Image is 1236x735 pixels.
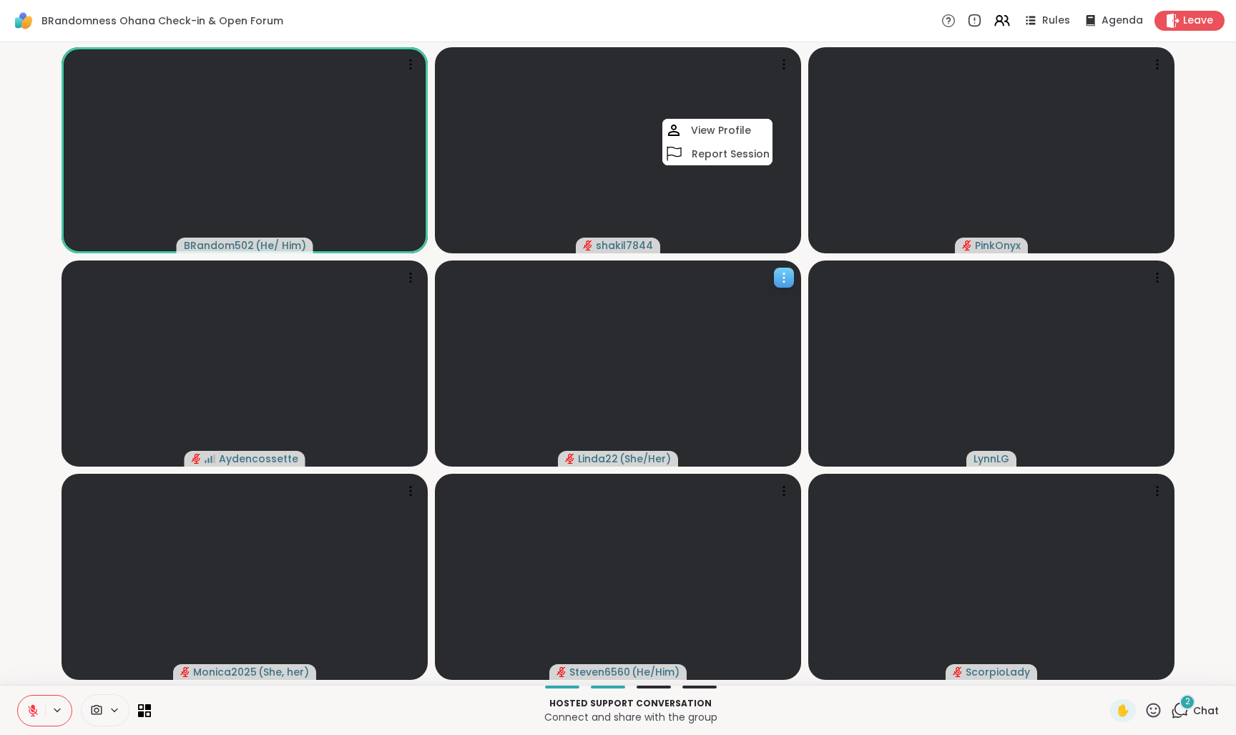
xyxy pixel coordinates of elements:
span: Linda22 [578,452,618,466]
span: Steven6560 [569,665,630,679]
span: 2 [1185,696,1190,708]
span: audio-muted [192,454,202,464]
span: audio-muted [962,240,972,250]
span: Chat [1193,704,1219,718]
span: shakil7844 [596,238,653,253]
span: LynnLG [973,452,1009,466]
span: BRandomness Ohana Check-in & Open Forum [41,14,283,28]
span: ( He/ Him ) [255,238,306,253]
span: ( She/Her ) [619,452,671,466]
span: ScorpioLady [966,665,1030,679]
span: Rules [1042,14,1070,28]
span: ( She, her ) [258,665,309,679]
span: Monica2025 [193,665,257,679]
h4: Report Session [692,147,770,161]
p: Hosted support conversation [160,697,1102,710]
span: BRandom502 [184,238,254,253]
span: ( He/Him ) [632,665,680,679]
span: audio-muted [565,454,575,464]
span: Leave [1183,14,1213,28]
h4: View Profile [691,123,751,137]
span: Aydencossette [219,452,298,466]
span: ✋ [1116,702,1130,719]
span: audio-muted [583,240,593,250]
span: Agenda [1102,14,1143,28]
span: audio-muted [180,667,190,677]
img: ShareWell Logomark [11,9,36,33]
span: audio-muted [556,667,566,677]
p: Connect and share with the group [160,710,1102,724]
span: PinkOnyx [975,238,1021,253]
span: audio-muted [953,667,963,677]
